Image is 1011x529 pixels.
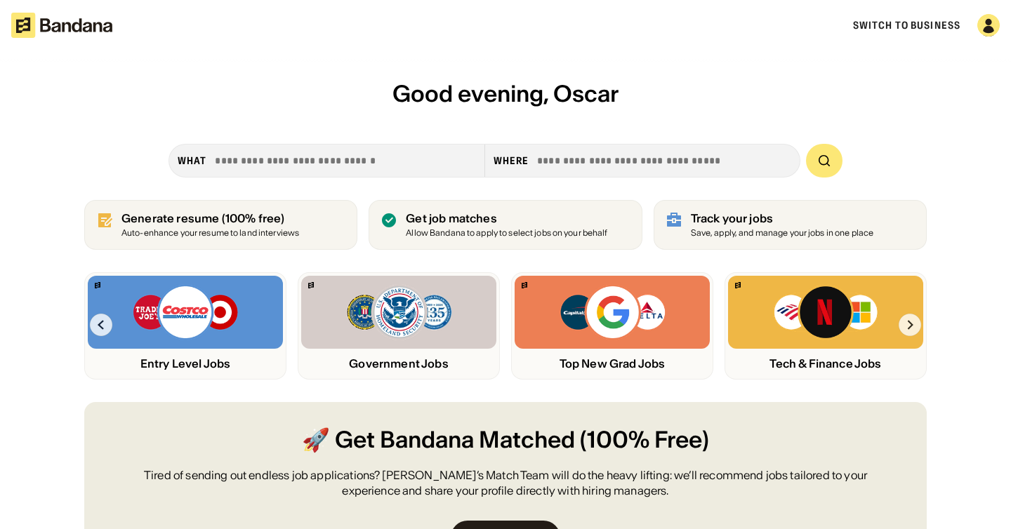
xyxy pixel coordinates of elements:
span: 🚀 Get Bandana Matched [302,424,575,456]
div: Top New Grad Jobs [515,357,710,370]
a: Get job matches Allow Bandana to apply to select jobs on your behalf [369,200,642,250]
a: Bandana logoBank of America, Netflix, Microsoft logosTech & Finance Jobs [725,272,927,380]
img: Bandana logo [95,282,100,288]
div: Track your jobs [691,212,874,225]
div: Government Jobs [301,357,496,370]
div: Get job matches [406,212,607,225]
img: Right Arrow [899,314,921,336]
a: Bandana logoCapital One, Google, Delta logosTop New Grad Jobs [511,272,713,380]
div: Tech & Finance Jobs [728,357,923,370]
div: Allow Bandana to apply to select jobs on your behalf [406,229,607,238]
span: (100% free) [222,211,285,225]
div: Tired of sending out endless job applications? [PERSON_NAME]’s Match Team will do the heavy lifti... [118,467,893,499]
a: Bandana logoTrader Joe’s, Costco, Target logosEntry Level Jobs [84,272,286,380]
img: Bandana logo [522,282,527,288]
a: Track your jobs Save, apply, and manage your jobs in one place [654,200,927,250]
a: Bandana logoFBI, DHS, MWRD logosGovernment Jobs [298,272,500,380]
a: Switch to Business [853,19,960,32]
img: Bandana logotype [11,13,112,38]
a: Generate resume (100% free)Auto-enhance your resume to land interviews [84,200,357,250]
span: Good evening, Oscar [392,79,619,108]
div: Save, apply, and manage your jobs in one place [691,229,874,238]
div: what [178,154,206,167]
img: Bank of America, Netflix, Microsoft logos [773,284,879,340]
img: Capital One, Google, Delta logos [559,284,666,340]
div: Entry Level Jobs [88,357,283,370]
div: Where [494,154,529,167]
div: Generate resume [121,212,299,225]
img: Bandana logo [735,282,741,288]
span: (100% Free) [580,424,709,456]
img: Bandana logo [308,282,314,288]
div: Auto-enhance your resume to land interviews [121,229,299,238]
img: Trader Joe’s, Costco, Target logos [132,284,239,340]
img: Left Arrow [90,314,112,336]
img: FBI, DHS, MWRD logos [345,284,452,340]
